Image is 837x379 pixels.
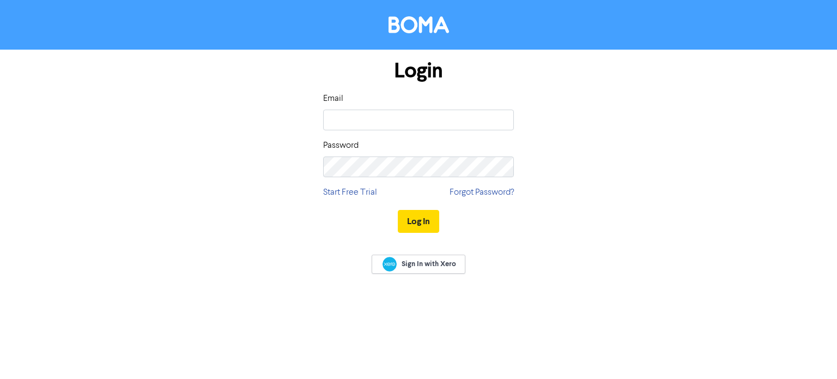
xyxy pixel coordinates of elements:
[323,92,343,105] label: Email
[450,186,514,199] a: Forgot Password?
[389,16,449,33] img: BOMA Logo
[372,255,465,274] a: Sign In with Xero
[383,257,397,272] img: Xero logo
[402,259,456,269] span: Sign In with Xero
[398,210,439,233] button: Log In
[323,58,514,83] h1: Login
[323,139,359,152] label: Password
[323,186,377,199] a: Start Free Trial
